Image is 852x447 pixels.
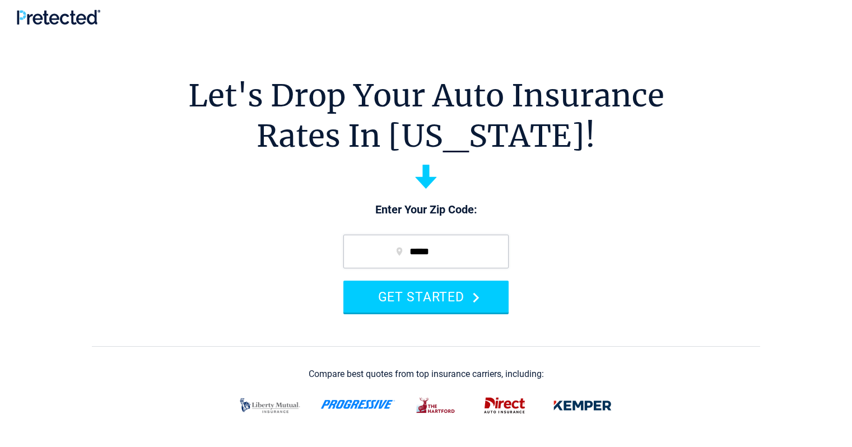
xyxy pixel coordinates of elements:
[188,76,664,156] h1: Let's Drop Your Auto Insurance Rates In [US_STATE]!
[309,369,544,379] div: Compare best quotes from top insurance carriers, including:
[343,235,509,268] input: zip code
[343,281,509,313] button: GET STARTED
[233,391,307,420] img: liberty
[477,391,532,420] img: direct
[17,10,100,25] img: Pretected Logo
[409,391,464,420] img: thehartford
[332,202,520,218] p: Enter Your Zip Code:
[320,400,395,409] img: progressive
[546,391,620,420] img: kemper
